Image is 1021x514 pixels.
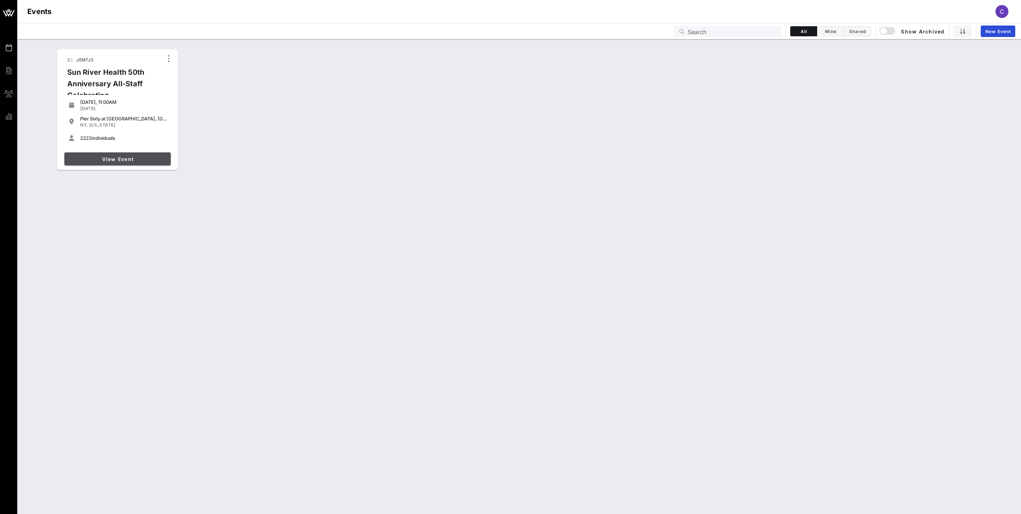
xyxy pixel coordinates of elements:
[880,25,945,38] button: Show Archived
[27,6,52,17] h1: Events
[80,106,168,111] div: [DATE]
[995,5,1008,18] div: C
[1000,8,1004,15] span: C
[80,116,168,121] div: Pier Sixty at [GEOGRAPHIC_DATA], [GEOGRAPHIC_DATA] in [GEOGRAPHIC_DATA]
[80,122,88,128] span: NY,
[981,26,1015,37] a: New Event
[80,99,168,105] div: [DATE], 11:00AM
[985,29,1011,34] span: New Event
[848,29,866,34] span: Shared
[64,152,171,165] a: View Event
[80,135,92,141] span: 2222
[89,122,115,128] span: [US_STATE]
[821,29,839,34] span: Mine
[80,135,168,141] div: individuals
[76,57,93,63] span: JEM7J3
[790,26,817,36] button: All
[795,29,812,34] span: All
[880,27,944,36] span: Show Archived
[67,156,168,162] span: View Event
[844,26,871,36] button: Shared
[61,66,163,107] div: Sun River Health 50th Anniversary All-Staff Celebration
[817,26,844,36] button: Mine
